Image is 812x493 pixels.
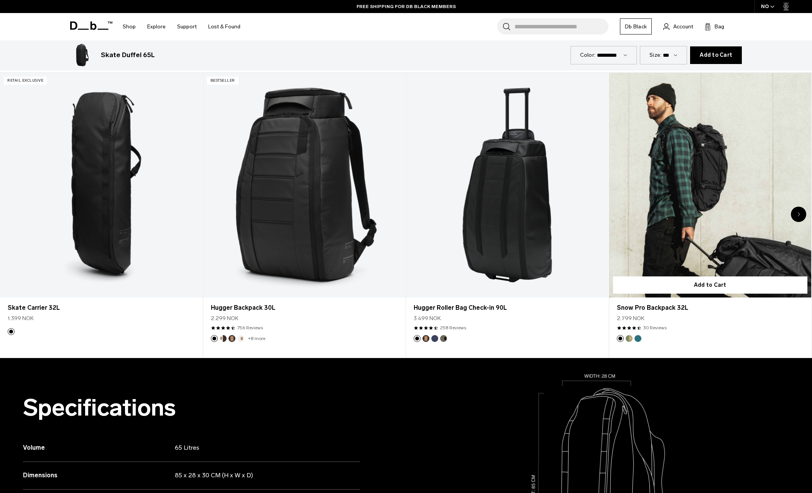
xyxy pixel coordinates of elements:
p: retail exclusive [4,77,47,85]
a: FREE SHIPPING FOR DB BLACK MEMBERS [357,3,456,10]
button: Cappuccino [220,335,227,342]
nav: Main Navigation [117,13,246,40]
button: Black Out [211,335,218,342]
button: Black Out [414,335,421,342]
h2: Specifications [23,395,360,421]
span: 3.499 NOK [414,314,441,322]
span: 1.399 NOK [8,314,34,322]
a: Hugger Roller Bag Check-in 90L [414,303,601,312]
button: Forest Green [440,335,447,342]
button: Midnight Teal [634,335,641,342]
a: Hugger Backpack 30L [203,73,406,297]
h3: Skate Duffel 65L [101,50,155,60]
a: Explore [147,13,166,40]
span: 2.299 NOK [211,314,238,322]
a: 30 reviews [643,324,667,331]
span: Account [673,23,693,31]
p: 85 x 28 x 30 CM (H x W x D) [175,471,344,480]
button: Blue Hour [431,335,438,342]
div: 3 / 8 [406,72,609,358]
a: +8 more [248,336,265,341]
button: Black Out [8,328,15,335]
a: Support [177,13,197,40]
button: Bag [705,22,724,31]
span: Add to Cart [700,52,732,58]
label: Size: [649,51,661,59]
div: Next slide [791,207,806,222]
a: Db Black [620,18,652,35]
h3: Dimensions [23,471,175,480]
span: Bag [715,23,724,31]
button: Add to Cart [690,46,742,64]
p: 65 Litres [175,443,344,452]
a: Shop [123,13,136,40]
button: Espresso [228,335,235,342]
img: Skate Duffel 65L [70,43,95,67]
a: Snow Pro Backpack 32L [617,303,804,312]
button: Add to Cart [613,276,808,294]
p: Bestseller [207,77,238,85]
a: Skate Carrier 32L [8,303,195,312]
div: 2 / 8 [203,72,406,358]
h3: Volume [23,443,175,452]
a: 756 reviews [237,324,263,331]
a: Lost & Found [208,13,240,40]
label: Color: [580,51,596,59]
a: 258 reviews [440,324,466,331]
a: Snow Pro Backpack 32L [609,73,812,297]
a: Account [663,22,693,31]
span: 2.799 NOK [617,314,644,322]
button: Black Out [617,335,624,342]
a: Hugger Roller Bag Check-in 90L [406,73,608,297]
button: Db x Beyond Medals [626,335,633,342]
button: Espresso [422,335,429,342]
button: Oatmilk [237,335,244,342]
a: Hugger Backpack 30L [211,303,398,312]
